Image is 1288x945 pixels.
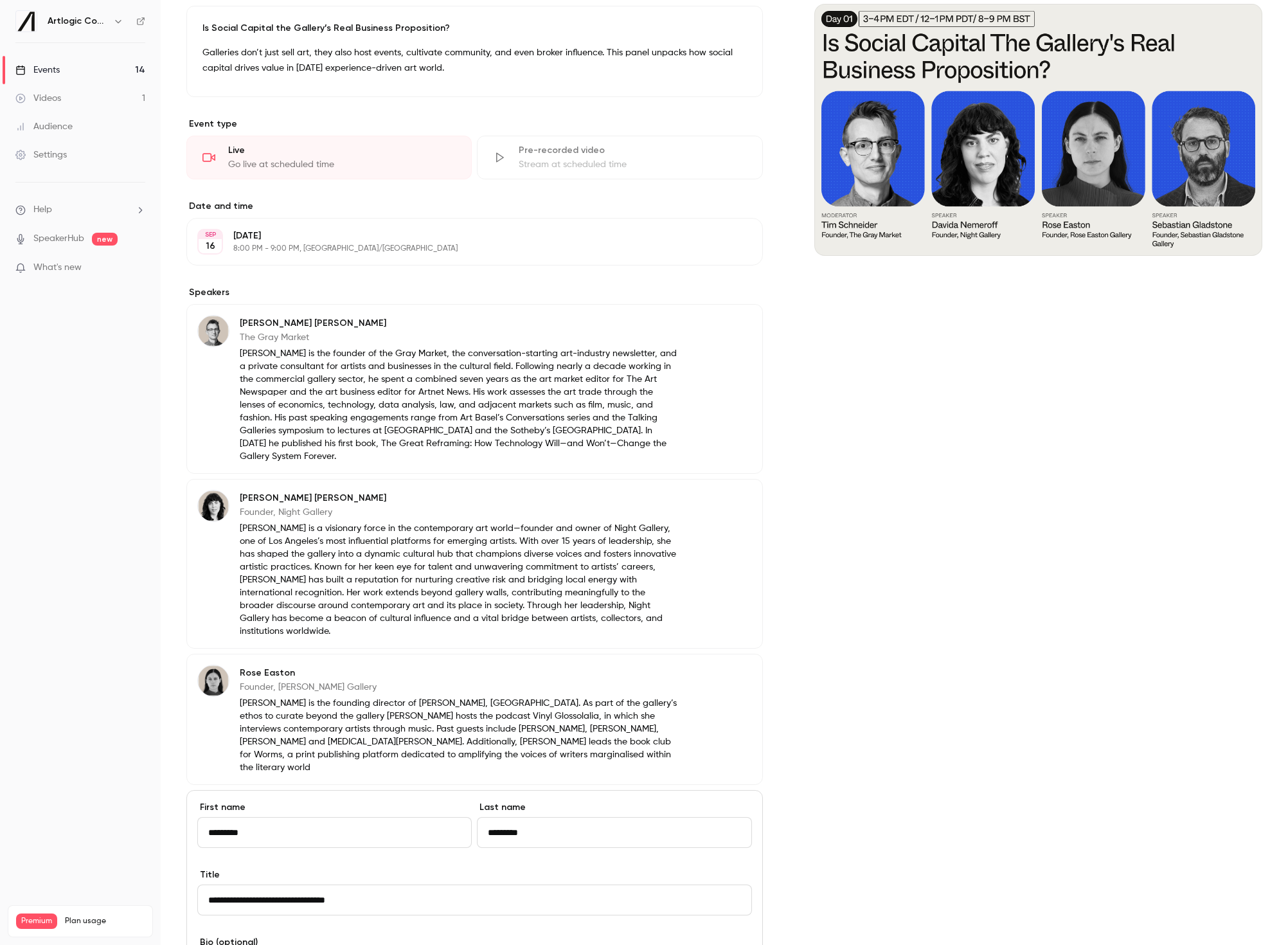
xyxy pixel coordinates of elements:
p: [PERSON_NAME] is the founder of the Gray Market, the conversation-starting art-industry newslette... [240,347,679,463]
label: Speakers [186,286,763,299]
img: Tim Schneider [198,316,229,346]
div: Go live at scheduled time [228,158,456,171]
p: Galleries don’t just sell art, they also host events, cultivate community, and even broker influe... [202,45,747,76]
div: Videos [15,92,61,105]
iframe: Noticeable Trigger [130,262,145,274]
div: Rose EastonRose EastonFounder, [PERSON_NAME] Gallery[PERSON_NAME] is the founding director of [PE... [186,654,763,785]
p: 8:00 PM - 9:00 PM, [GEOGRAPHIC_DATA]/[GEOGRAPHIC_DATA] [233,244,695,254]
span: Plan usage [65,916,145,926]
label: Date and time [186,200,763,213]
h6: Artlogic Connect 2025 [48,15,108,28]
div: Pre-recorded video [519,144,746,157]
label: Title [197,869,752,881]
div: Events [15,64,60,76]
label: First name [197,801,472,814]
div: SEP [199,230,222,239]
span: Premium [16,914,57,929]
p: [PERSON_NAME] [PERSON_NAME] [240,492,679,505]
p: [PERSON_NAME] [PERSON_NAME] [240,317,679,330]
p: Event type [186,118,763,130]
li: help-dropdown-opener [15,203,145,217]
div: Stream at scheduled time [519,158,746,171]
div: LiveGo live at scheduled time [186,136,472,179]
p: [DATE] [233,230,695,242]
img: Davida Nemeroff [198,491,229,521]
div: Settings [15,148,67,161]
div: Pre-recorded videoStream at scheduled time [477,136,762,179]
a: SpeakerHub [33,232,84,246]
p: Rose Easton [240,667,679,679]
p: Is Social Capital the Gallery’s Real Business Proposition? [202,22,747,35]
p: [PERSON_NAME] is a visionary force in the contemporary art world—founder and owner of Night Galle... [240,522,679,638]
p: The Gray Market [240,331,679,344]
div: Davida Nemeroff[PERSON_NAME] [PERSON_NAME]Founder, Night Gallery[PERSON_NAME] is a visionary forc... [186,479,763,649]
span: Help [33,203,52,217]
span: What's new [33,261,82,274]
p: Founder, Night Gallery [240,506,679,519]
div: Audience [15,120,73,133]
span: new [92,233,118,246]
p: Founder, [PERSON_NAME] Gallery [240,681,679,694]
img: Artlogic Connect 2025 [16,11,37,32]
p: [PERSON_NAME] is the founding director of [PERSON_NAME], [GEOGRAPHIC_DATA]. As part of the galler... [240,697,679,774]
div: Live [228,144,456,157]
label: Last name [477,801,751,814]
img: Rose Easton [198,665,229,696]
div: Tim Schneider[PERSON_NAME] [PERSON_NAME]The Gray Market[PERSON_NAME] is the founder of the Gray M... [186,304,763,474]
p: 16 [206,240,215,253]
